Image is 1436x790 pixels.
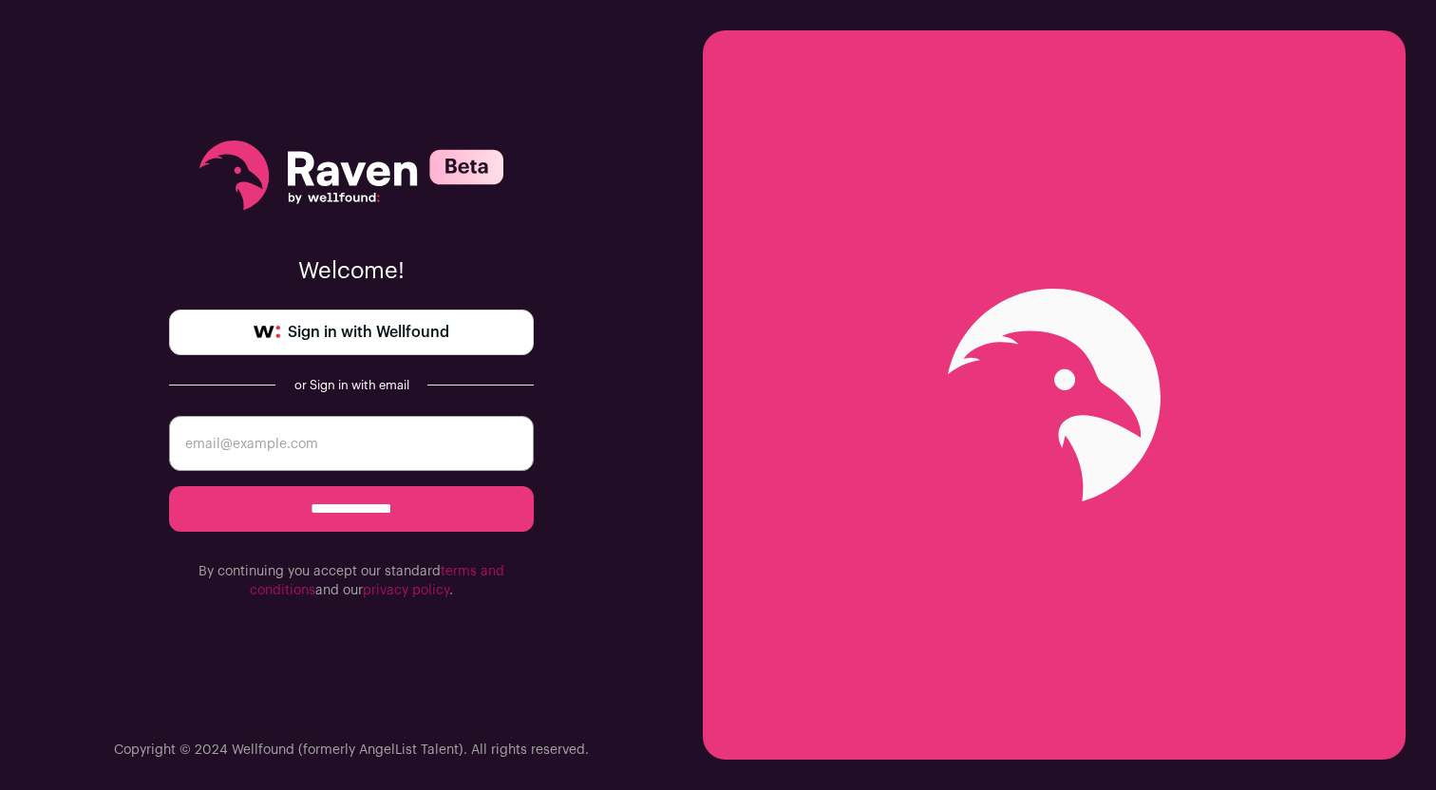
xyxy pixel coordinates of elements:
div: or Sign in with email [291,378,412,393]
a: privacy policy [363,584,449,597]
input: email@example.com [169,416,534,471]
a: Sign in with Wellfound [169,310,534,355]
p: Copyright © 2024 Wellfound (formerly AngelList Talent). All rights reserved. [114,741,589,760]
p: Welcome! [169,256,534,287]
span: Sign in with Wellfound [288,321,449,344]
p: By continuing you accept our standard and our . [169,562,534,600]
img: wellfound-symbol-flush-black-fb3c872781a75f747ccb3a119075da62bfe97bd399995f84a933054e44a575c4.png [254,326,280,339]
a: terms and conditions [250,565,504,597]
